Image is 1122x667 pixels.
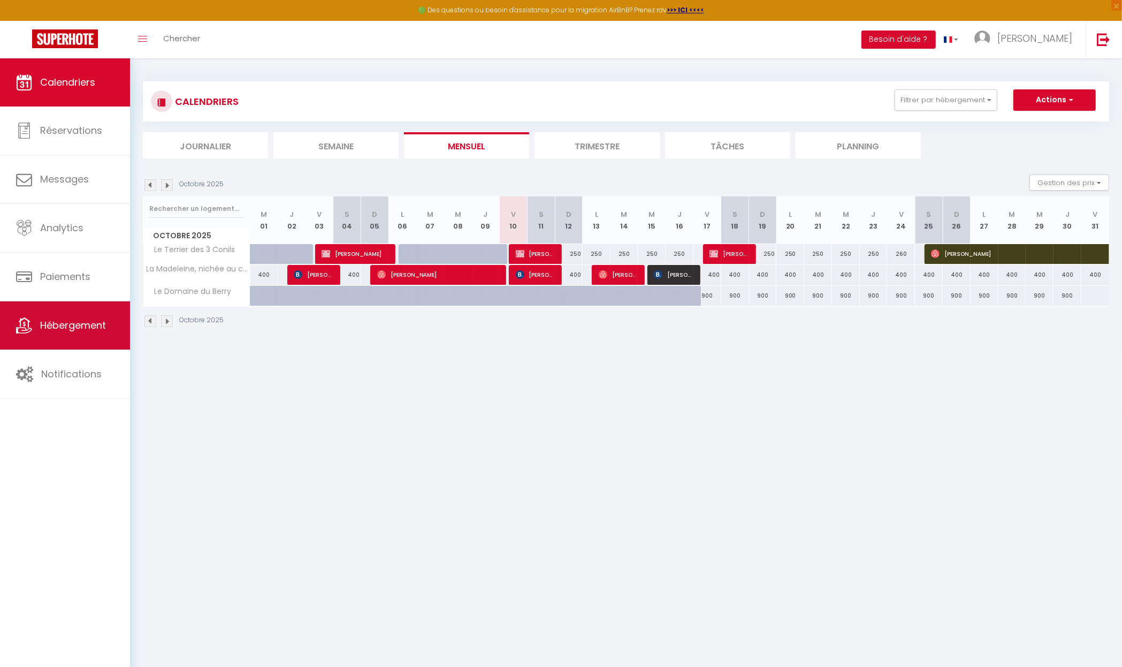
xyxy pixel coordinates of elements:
[511,209,516,219] abbr: V
[610,196,638,244] th: 14
[776,265,804,285] div: 400
[721,286,749,306] div: 900
[377,264,498,285] span: [PERSON_NAME]
[895,89,997,111] button: Filtrer par hébergement
[583,244,610,264] div: 250
[899,209,904,219] abbr: V
[804,196,832,244] th: 21
[333,196,361,244] th: 04
[789,209,792,219] abbr: L
[40,221,83,234] span: Analytics
[861,31,936,49] button: Besoin d'aide ?
[345,209,349,219] abbr: S
[289,209,294,219] abbr: J
[555,265,583,285] div: 400
[832,286,860,306] div: 900
[1036,209,1043,219] abbr: M
[361,196,389,244] th: 05
[40,75,95,89] span: Calendriers
[760,209,765,219] abbr: D
[516,244,553,264] span: [PERSON_NAME]
[749,244,777,264] div: 250
[472,196,500,244] th: 09
[915,265,943,285] div: 400
[654,264,691,285] span: [PERSON_NAME]
[832,244,860,264] div: 250
[667,5,704,14] a: >>> ICI <<<<
[974,31,990,47] img: ...
[804,286,832,306] div: 900
[971,196,998,244] th: 27
[943,265,971,285] div: 400
[915,196,943,244] th: 25
[872,209,876,219] abbr: J
[294,264,331,285] span: [PERSON_NAME]
[278,196,306,244] th: 02
[32,29,98,48] img: Super Booking
[401,209,404,219] abbr: L
[555,196,583,244] th: 12
[943,286,971,306] div: 900
[179,315,224,325] p: Octobre 2025
[887,286,915,306] div: 900
[444,196,472,244] th: 08
[665,132,790,158] li: Tâches
[595,209,598,219] abbr: L
[966,21,1086,58] a: ... [PERSON_NAME]
[500,196,528,244] th: 10
[273,132,399,158] li: Semaine
[306,196,333,244] th: 03
[621,209,628,219] abbr: M
[40,124,102,137] span: Réservations
[163,33,200,44] span: Chercher
[998,286,1026,306] div: 900
[887,265,915,285] div: 400
[145,244,238,256] span: Le Terrier des 3 Conils
[954,209,959,219] abbr: D
[638,244,666,264] div: 250
[860,244,888,264] div: 250
[388,196,416,244] th: 06
[40,270,90,283] span: Paiements
[815,209,821,219] abbr: M
[143,132,268,158] li: Journalier
[535,132,660,158] li: Trimestre
[776,244,804,264] div: 250
[404,132,529,158] li: Mensuel
[776,286,804,306] div: 900
[666,244,693,264] div: 250
[484,209,488,219] abbr: J
[1026,265,1054,285] div: 400
[539,209,544,219] abbr: S
[599,264,636,285] span: [PERSON_NAME]
[610,244,638,264] div: 250
[40,319,106,332] span: Hébergement
[971,286,998,306] div: 900
[721,265,749,285] div: 400
[943,196,971,244] th: 26
[860,286,888,306] div: 900
[317,209,322,219] abbr: V
[843,209,849,219] abbr: M
[998,265,1026,285] div: 400
[998,196,1026,244] th: 28
[1093,209,1098,219] abbr: V
[372,209,378,219] abbr: D
[41,367,102,381] span: Notifications
[333,265,361,285] div: 400
[860,265,888,285] div: 400
[1065,209,1070,219] abbr: J
[804,244,832,264] div: 250
[566,209,571,219] abbr: D
[155,21,208,58] a: Chercher
[749,265,777,285] div: 400
[983,209,986,219] abbr: L
[1009,209,1015,219] abbr: M
[322,244,386,264] span: [PERSON_NAME]
[693,196,721,244] th: 17
[1013,89,1096,111] button: Actions
[1029,175,1109,191] button: Gestion des prix
[1081,265,1109,285] div: 400
[927,209,932,219] abbr: S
